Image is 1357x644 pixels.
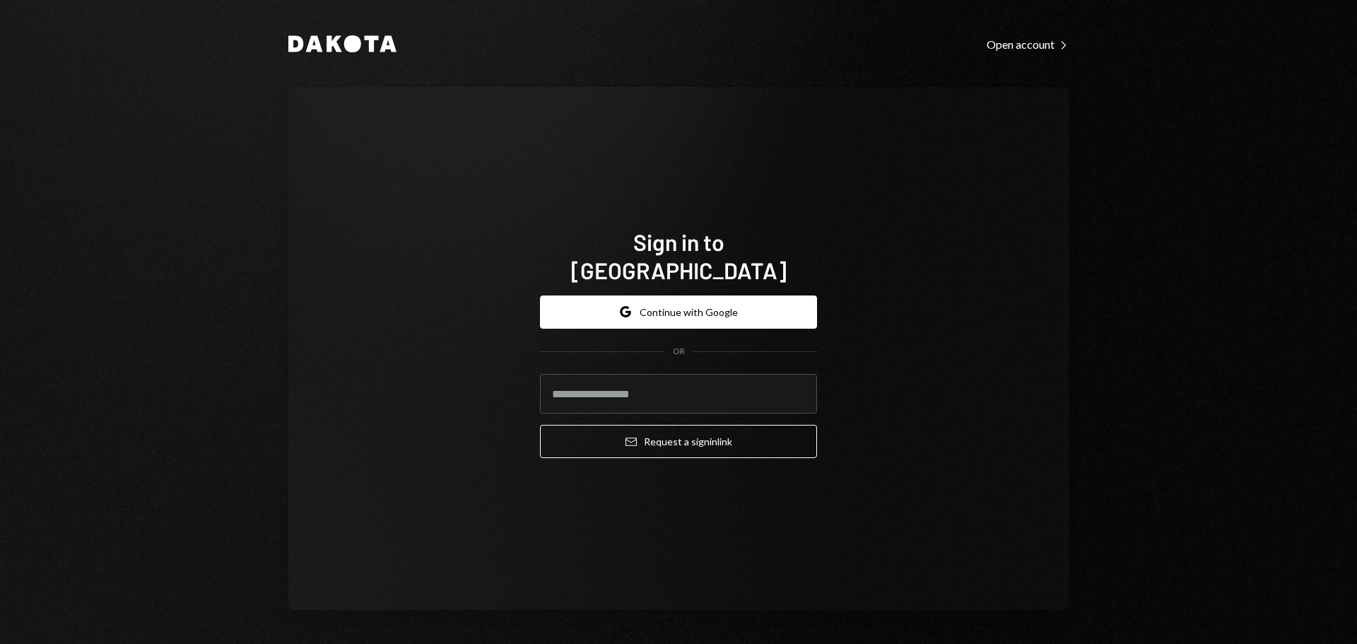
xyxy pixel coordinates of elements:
[540,295,817,329] button: Continue with Google
[540,425,817,458] button: Request a signinlink
[987,37,1069,52] div: Open account
[540,228,817,284] h1: Sign in to [GEOGRAPHIC_DATA]
[673,346,685,358] div: OR
[987,36,1069,52] a: Open account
